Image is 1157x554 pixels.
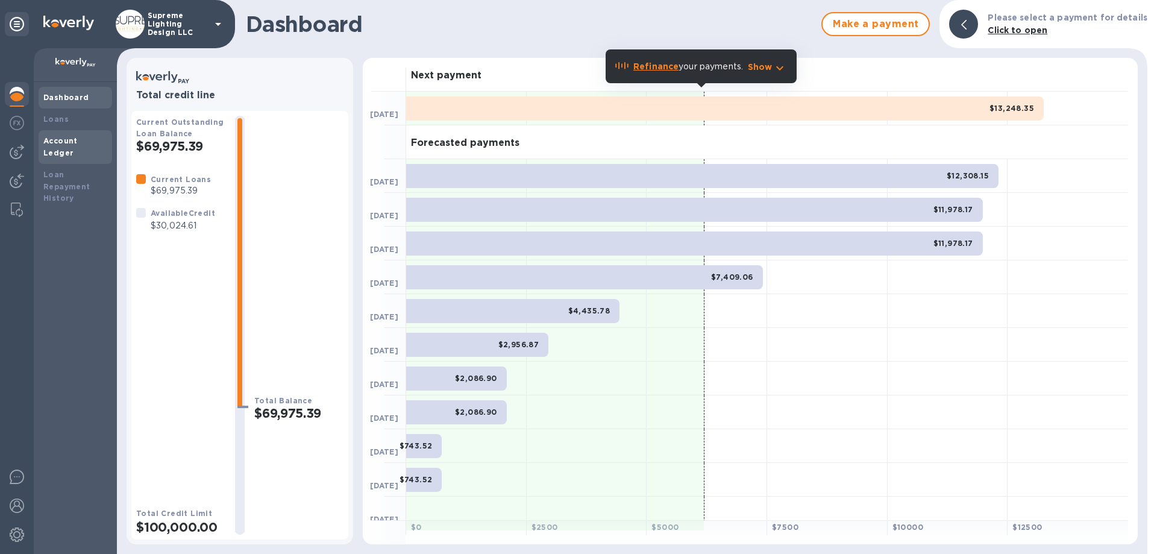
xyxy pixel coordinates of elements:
b: [DATE] [370,515,398,524]
b: $ 7500 [772,523,798,532]
b: $7,409.06 [711,272,753,282]
b: $ 12500 [1012,523,1042,532]
b: $11,978.17 [933,205,973,214]
b: [DATE] [370,481,398,490]
p: your payments. [633,60,743,73]
b: $743.52 [400,475,433,484]
b: Account Ledger [43,136,78,157]
b: [DATE] [370,447,398,456]
b: [DATE] [370,380,398,389]
button: Make a payment [821,12,930,36]
h2: $69,975.39 [254,406,343,421]
b: Refinance [633,61,679,71]
b: [DATE] [370,177,398,186]
span: Make a payment [832,17,919,31]
b: $ 10000 [892,523,923,532]
b: Total Balance [254,396,312,405]
b: Total Credit Limit [136,509,212,518]
b: Current Loans [151,175,211,184]
p: $69,975.39 [151,184,211,197]
b: [DATE] [370,312,398,321]
b: Dashboard [43,93,89,102]
h3: Next payment [411,70,481,81]
b: $11,978.17 [933,239,973,248]
b: $2,086.90 [455,374,497,383]
b: [DATE] [370,245,398,254]
h2: $100,000.00 [136,520,225,535]
h3: Total credit line [136,90,343,101]
div: Unpin categories [5,12,29,36]
b: Please select a payment for details [988,13,1147,22]
b: [DATE] [370,414,398,423]
h3: Forecasted payments [411,137,519,149]
b: Loans [43,115,69,124]
img: Logo [43,16,94,30]
b: $4,435.78 [568,306,610,315]
b: [DATE] [370,279,398,288]
b: [DATE] [370,211,398,220]
b: Click to open [988,25,1047,35]
b: $2,086.90 [455,408,497,417]
b: $2,956.87 [498,340,539,349]
b: [DATE] [370,346,398,355]
h2: $69,975.39 [136,139,225,154]
b: $13,248.35 [989,104,1034,113]
b: [DATE] [370,110,398,119]
b: $743.52 [400,441,433,450]
p: $30,024.61 [151,219,215,232]
b: Loan Repayment History [43,170,90,203]
b: $12,308.15 [947,171,989,180]
h1: Dashboard [246,11,815,37]
p: Supreme Lighting Design LLC [148,11,208,37]
b: Available Credit [151,209,215,218]
img: Foreign exchange [10,116,24,130]
p: Show [748,61,773,73]
b: Current Outstanding Loan Balance [136,118,224,138]
button: Show [748,61,787,73]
